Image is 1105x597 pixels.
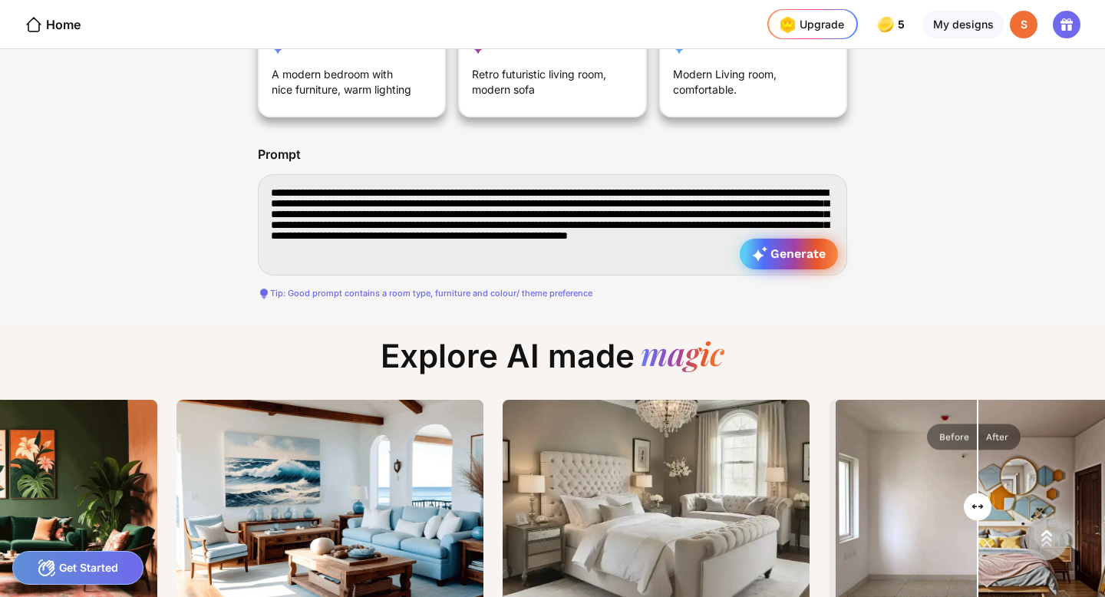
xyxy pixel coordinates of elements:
span: 5 [898,18,908,31]
div: S [1010,11,1037,38]
span: Generate [752,246,826,262]
div: magic [641,337,724,375]
div: Prompt [258,148,301,162]
div: Modern Living room, comfortable. [673,67,817,104]
div: A modern bedroom with nice furniture, warm lighting [272,67,416,104]
div: My designs [923,11,1004,38]
div: Home [25,15,81,34]
div: Upgrade [775,12,844,37]
div: Get Started [12,551,143,585]
div: Tip: Good prompt contains a room type, furniture and colour/ theme preference [258,288,847,300]
div: Retro futuristic living room, modern sofa [472,67,616,104]
img: upgrade-nav-btn-icon.gif [775,12,800,37]
div: Explore AI made [368,337,737,388]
